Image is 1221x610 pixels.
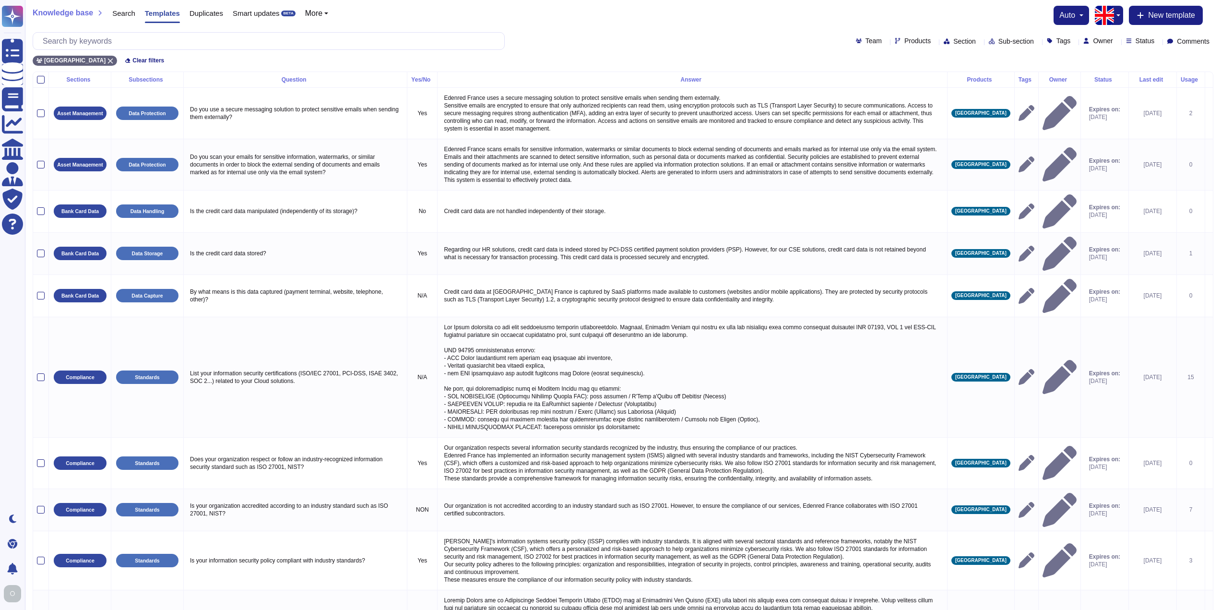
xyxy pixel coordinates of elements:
[1093,37,1113,44] span: Owner
[38,33,504,49] input: Search by keywords
[1136,37,1155,44] span: Status
[1133,77,1173,83] div: Last edit
[1089,455,1120,463] span: Expires on:
[33,9,93,17] span: Knowledge base
[57,162,103,167] p: Asset Management
[441,77,943,83] div: Answer
[1085,77,1125,83] div: Status
[953,38,976,45] span: Section
[66,375,95,380] p: Compliance
[955,558,1007,563] span: [GEOGRAPHIC_DATA]
[955,162,1007,167] span: [GEOGRAPHIC_DATA]
[305,10,322,17] span: More
[1089,377,1120,385] span: [DATE]
[1089,165,1120,172] span: [DATE]
[1043,77,1077,83] div: Owner
[188,151,403,179] p: Do you scan your emails for sensitive information, watermarks, or similar documents in order to b...
[1089,510,1120,517] span: [DATE]
[145,10,180,17] span: Templates
[135,507,159,513] p: Standards
[1133,459,1173,467] div: [DATE]
[188,500,403,520] p: Is your organization accredited according to an industry standard such as ISO 27001, NIST?
[1133,250,1173,257] div: [DATE]
[411,77,433,83] div: Yes/No
[1089,370,1120,377] span: Expires on:
[1181,250,1201,257] div: 1
[955,507,1007,512] span: [GEOGRAPHIC_DATA]
[188,205,403,217] p: Is the credit card data manipulated (independently of its storage)?
[1177,38,1209,45] span: Comments
[61,293,99,299] p: Bank Card Data
[441,321,943,433] p: Lor Ipsum dolorsita co adi elit seddoeiusmo temporin utlaboreetdolo. Magnaal, Enimadm Veniam qui ...
[66,507,95,513] p: Compliance
[1095,6,1114,25] img: en
[955,209,1007,214] span: [GEOGRAPHIC_DATA]
[188,103,403,123] p: Do you use a secure messaging solution to protect sensitive emails when sending them externally?
[112,10,135,17] span: Search
[1133,506,1173,514] div: [DATE]
[115,77,179,83] div: Subsections
[441,143,943,186] p: Edenred France scans emails for sensitive information, watermarks or similar documents to block e...
[955,111,1007,116] span: [GEOGRAPHIC_DATA]
[129,111,166,116] p: Data Protection
[955,251,1007,256] span: [GEOGRAPHIC_DATA]
[441,442,943,485] p: Our organization respects several information security standards recognized by the industry, thus...
[1056,37,1071,44] span: Tags
[44,58,106,63] span: [GEOGRAPHIC_DATA]
[411,109,433,117] p: Yes
[1181,459,1201,467] div: 0
[411,506,433,514] p: NON
[1089,211,1120,219] span: [DATE]
[411,459,433,467] p: Yes
[411,557,433,564] p: Yes
[955,293,1007,298] span: [GEOGRAPHIC_DATA]
[951,77,1010,83] div: Products
[130,209,165,214] p: Data Handling
[190,10,223,17] span: Duplicates
[66,558,95,563] p: Compliance
[1133,292,1173,299] div: [DATE]
[188,247,403,260] p: Is the credit card data stored?
[1133,557,1173,564] div: [DATE]
[411,292,433,299] p: N/A
[188,367,403,387] p: List your information security certifications (ISO/IEC 27001, PCI-DSS, ISAE 3402, SOC 2...) relat...
[4,585,21,602] img: user
[1148,12,1195,19] span: New template
[1089,253,1120,261] span: [DATE]
[1181,109,1201,117] div: 2
[955,375,1007,380] span: [GEOGRAPHIC_DATA]
[1089,553,1120,561] span: Expires on:
[441,500,943,520] p: Our organization is not accredited according to an industry standard such as ISO 27001. However, ...
[1181,161,1201,168] div: 0
[441,92,943,135] p: Edenred France uses a secure messaging solution to protect sensitive emails when sending them ext...
[441,535,943,586] p: [PERSON_NAME]'s information systems security policy (ISSP) complies with industry standards. It i...
[904,37,931,44] span: Products
[1089,157,1120,165] span: Expires on:
[1089,561,1120,568] span: [DATE]
[188,453,403,473] p: Does your organization respect or follow an industry-recognized information security standard suc...
[1129,6,1203,25] button: New template
[1059,12,1075,19] span: auto
[305,10,329,17] button: More
[1059,12,1083,19] button: auto
[281,11,295,16] div: BETA
[1133,161,1173,168] div: [DATE]
[132,58,164,63] span: Clear filters
[61,251,99,256] p: Bank Card Data
[1181,207,1201,215] div: 0
[57,111,103,116] p: Asset Management
[1181,557,1201,564] div: 3
[411,161,433,168] p: Yes
[441,243,943,263] p: Regarding our HR solutions, credit card data is indeed stored by PCI-DSS certified payment soluti...
[135,461,159,466] p: Standards
[1181,292,1201,299] div: 0
[188,77,403,83] div: Question
[411,250,433,257] p: Yes
[1019,77,1034,83] div: Tags
[1089,246,1120,253] span: Expires on:
[135,375,159,380] p: Standards
[1089,113,1120,121] span: [DATE]
[411,373,433,381] p: N/A
[411,207,433,215] p: No
[53,77,107,83] div: Sections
